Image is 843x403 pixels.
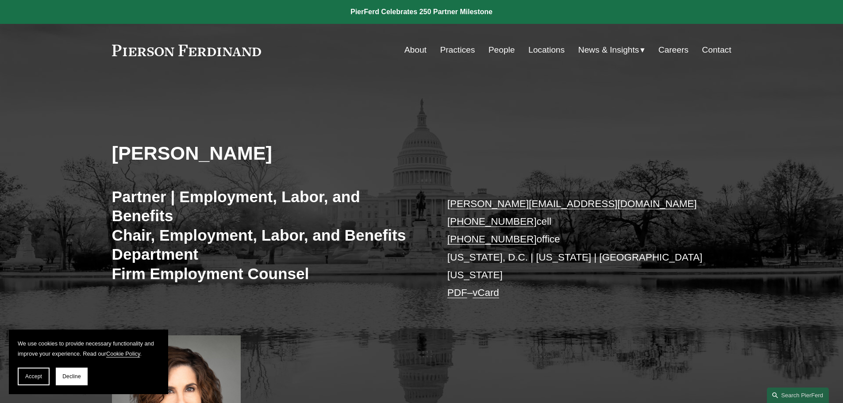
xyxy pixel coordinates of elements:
[767,388,829,403] a: Search this site
[112,187,422,284] h3: Partner | Employment, Labor, and Benefits Chair, Employment, Labor, and Benefits Department Firm ...
[473,287,499,298] a: vCard
[702,42,731,58] a: Contact
[447,198,697,209] a: [PERSON_NAME][EMAIL_ADDRESS][DOMAIN_NAME]
[56,368,88,385] button: Decline
[18,338,159,359] p: We use cookies to provide necessary functionality and improve your experience. Read our .
[404,42,427,58] a: About
[658,42,689,58] a: Careers
[25,373,42,380] span: Accept
[106,350,140,357] a: Cookie Policy
[578,42,639,58] span: News & Insights
[18,368,50,385] button: Accept
[447,195,705,302] p: cell office [US_STATE], D.C. | [US_STATE] | [GEOGRAPHIC_DATA][US_STATE] –
[489,42,515,58] a: People
[112,142,422,165] h2: [PERSON_NAME]
[447,234,537,245] a: [PHONE_NUMBER]
[62,373,81,380] span: Decline
[528,42,565,58] a: Locations
[440,42,475,58] a: Practices
[9,330,168,394] section: Cookie banner
[447,216,537,227] a: [PHONE_NUMBER]
[578,42,645,58] a: folder dropdown
[447,287,467,298] a: PDF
